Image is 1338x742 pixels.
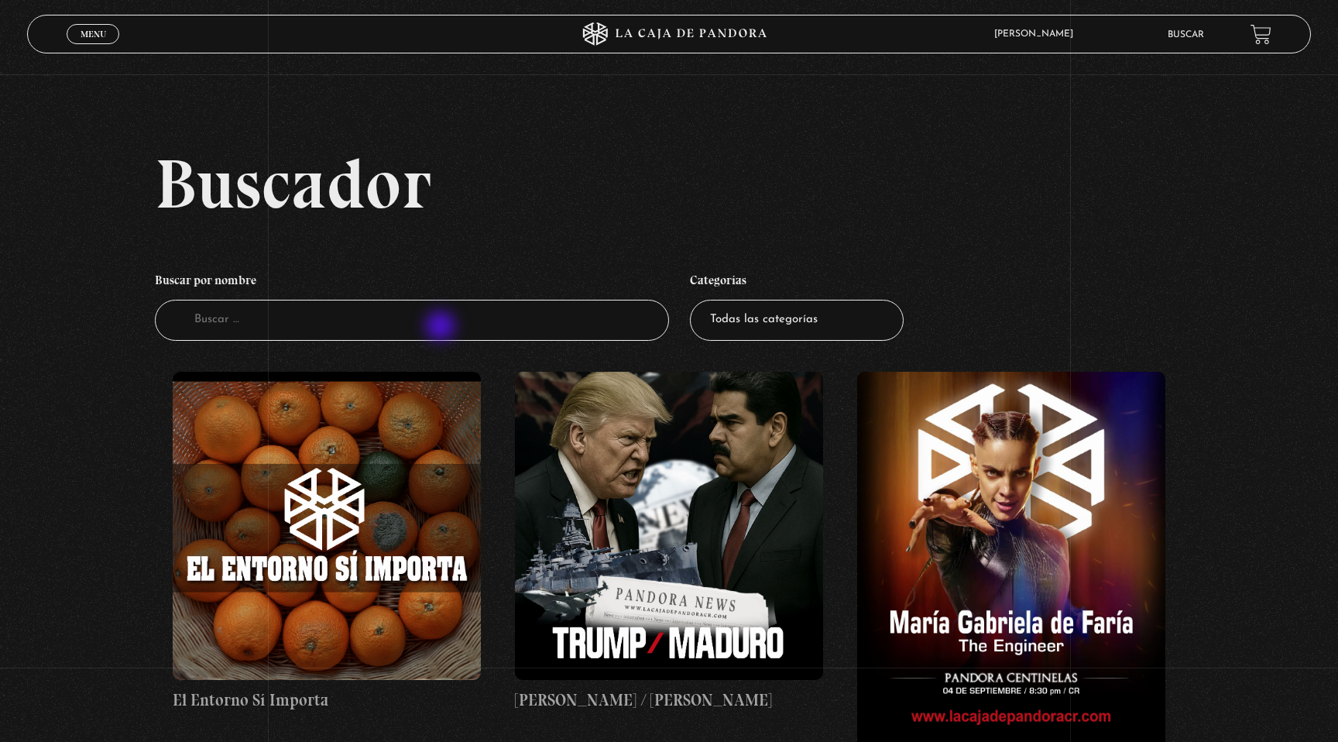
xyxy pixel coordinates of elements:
[81,29,106,39] span: Menu
[155,265,669,301] h4: Buscar por nombre
[173,372,481,713] a: El Entorno Sí Importa
[515,688,823,713] h4: [PERSON_NAME] / [PERSON_NAME]
[75,43,111,53] span: Cerrar
[173,688,481,713] h4: El Entorno Sí Importa
[155,149,1311,218] h2: Buscador
[690,265,904,301] h4: Categorías
[515,372,823,713] a: [PERSON_NAME] / [PERSON_NAME]
[986,29,1089,39] span: [PERSON_NAME]
[1251,24,1271,45] a: View your shopping cart
[1168,30,1204,40] a: Buscar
